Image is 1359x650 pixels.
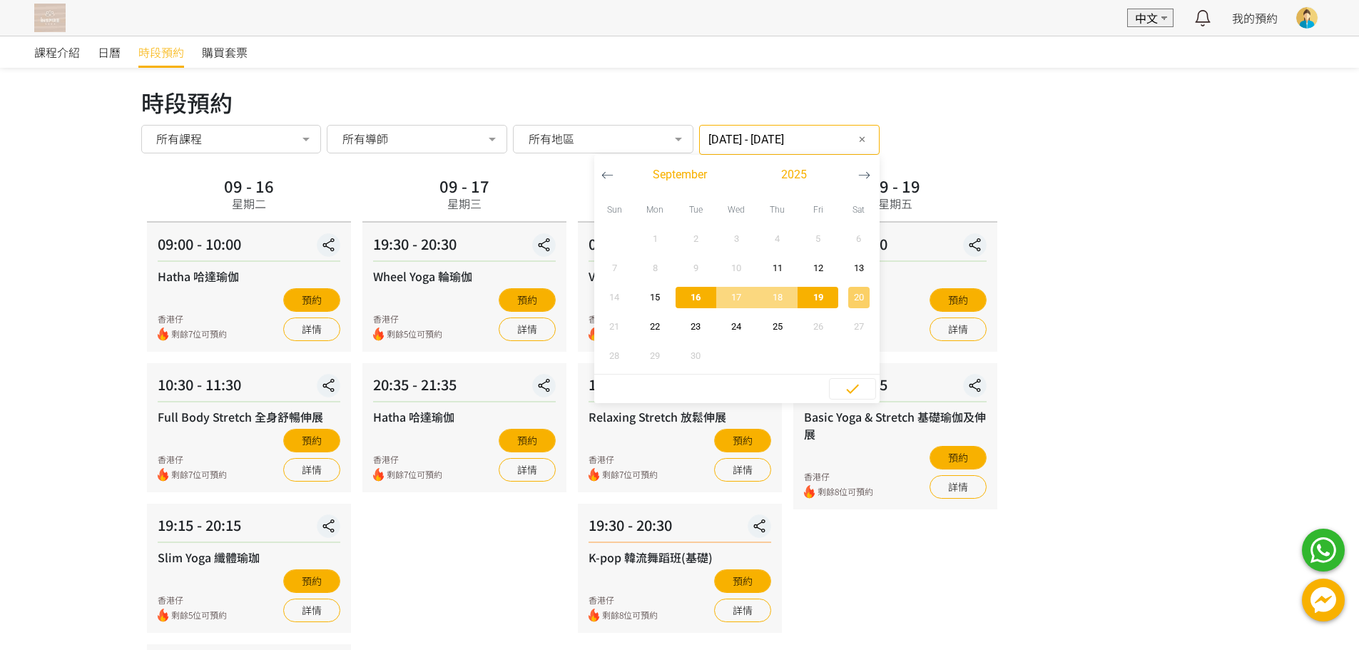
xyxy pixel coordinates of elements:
[589,374,771,402] div: 10:30 - 11:30
[387,327,442,341] span: 剩餘5位可預約
[721,290,753,305] span: 17
[804,485,815,499] img: fire.png
[843,290,875,305] span: 20
[804,470,873,483] div: 香港仔
[716,224,757,253] button: 3
[34,36,80,68] a: 課程介紹
[639,261,671,275] span: 8
[761,320,793,334] span: 25
[138,44,184,61] span: 時段預約
[373,268,556,285] div: Wheel Yoga 輪瑜伽
[838,195,879,224] div: Sat
[599,349,631,363] span: 28
[158,327,168,341] img: fire.png
[602,468,658,482] span: 剩餘7位可預約
[716,283,757,312] button: 17
[714,569,771,593] button: 預約
[158,313,227,325] div: 香港仔
[635,312,676,341] button: 22
[589,327,599,341] img: fire.png
[594,195,635,224] div: Sun
[387,468,442,482] span: 剩餘7位可預約
[158,268,340,285] div: Hatha 哈達瑜伽
[138,36,184,68] a: 時段預約
[757,253,798,283] button: 11
[843,261,875,275] span: 13
[653,166,707,183] span: September
[283,599,340,622] a: 詳情
[599,261,631,275] span: 7
[843,232,875,246] span: 6
[930,318,987,341] a: 詳情
[599,320,631,334] span: 21
[639,232,671,246] span: 1
[930,475,987,499] a: 詳情
[158,549,340,566] div: Slim Yoga 纖體瑜珈
[202,44,248,61] span: 購買套票
[716,253,757,283] button: 10
[639,349,671,363] span: 29
[529,131,574,146] span: 所有地區
[716,312,757,341] button: 24
[878,195,912,212] div: 星期五
[781,166,807,183] span: 2025
[283,429,340,452] button: 預約
[589,268,771,285] div: Vinyasa Flow 流瑜伽
[676,283,716,312] button: 16
[158,233,340,262] div: 09:00 - 10:00
[499,288,556,312] button: 預約
[680,290,712,305] span: 16
[757,224,798,253] button: 4
[589,514,771,543] div: 19:30 - 20:30
[158,514,340,543] div: 19:15 - 20:15
[342,131,388,146] span: 所有導師
[716,195,757,224] div: Wed
[843,320,875,334] span: 27
[283,569,340,593] button: 預約
[721,261,753,275] span: 10
[589,609,599,622] img: fire.png
[737,164,851,186] button: 2025
[594,253,635,283] button: 7
[447,195,482,212] div: 星期三
[594,283,635,312] button: 14
[232,195,266,212] div: 星期二
[224,178,274,193] div: 09 - 16
[602,609,658,622] span: 剩餘8位可預約
[680,320,712,334] span: 23
[202,36,248,68] a: 購買套票
[761,290,793,305] span: 18
[158,609,168,622] img: fire.png
[680,232,712,246] span: 2
[589,233,771,262] div: 09:15 - 10:15
[676,224,716,253] button: 2
[158,594,227,606] div: 香港仔
[171,609,227,622] span: 剩餘5位可預約
[589,313,658,325] div: 香港仔
[373,453,442,466] div: 香港仔
[373,233,556,262] div: 19:30 - 20:30
[98,44,121,61] span: 日曆
[283,318,340,341] a: 詳情
[804,233,987,262] div: 19:30 - 20:30
[283,458,340,482] a: 詳情
[804,374,987,402] div: 20:45 - 21:45
[635,195,676,224] div: Mon
[798,195,838,224] div: Fri
[802,261,834,275] span: 12
[635,283,676,312] button: 15
[635,341,676,370] button: 29
[156,131,202,146] span: 所有課程
[676,312,716,341] button: 23
[499,429,556,452] button: 預約
[499,458,556,482] a: 詳情
[499,318,556,341] a: 詳情
[589,549,771,566] div: K-pop 韓流舞蹈班(基礎)
[373,374,556,402] div: 20:35 - 21:35
[639,290,671,305] span: 15
[714,599,771,622] a: 詳情
[635,253,676,283] button: 8
[1232,9,1278,26] a: 我的預約
[171,327,227,341] span: 剩餘7位可預約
